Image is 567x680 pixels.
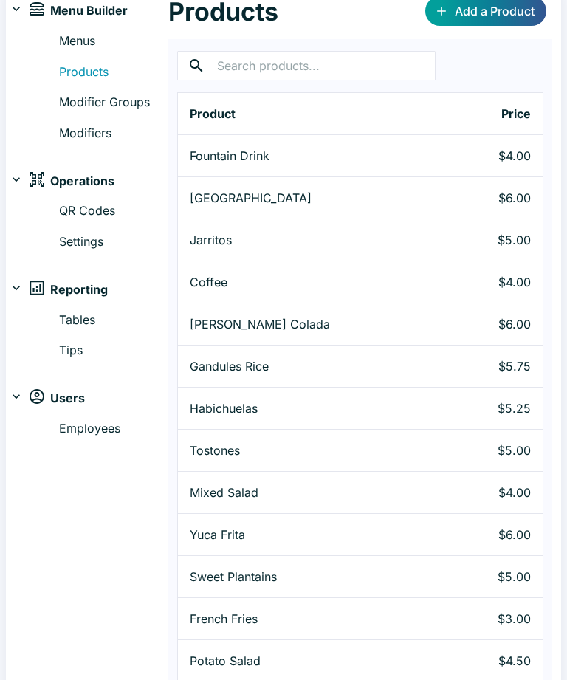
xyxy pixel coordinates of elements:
p: Jarritos [190,231,428,249]
p: $4.50 [452,652,531,670]
a: QR Codes [59,202,168,221]
p: Yuca Frita [190,526,428,543]
p: $4.00 [452,273,531,291]
img: users [30,389,44,404]
a: Modifier Groups [59,93,168,112]
span: Operations [50,172,114,191]
p: Coffee [190,273,428,291]
div: usersUsers [6,384,168,413]
a: Tips [59,341,168,360]
a: Tables [59,311,168,330]
a: Modifiers [59,124,168,143]
p: Sweet Plantains [190,568,428,585]
p: [PERSON_NAME] Colada [190,315,428,333]
p: Price [452,105,531,123]
div: reportsReporting [6,275,168,305]
p: [GEOGRAPHIC_DATA] [190,189,428,207]
p: $3.00 [452,610,531,628]
img: operations [30,172,44,187]
span: Users [50,389,85,408]
p: Fountain Drink [190,147,428,165]
p: $6.00 [452,315,531,333]
a: Settings [59,233,168,252]
a: Employees [59,419,168,439]
img: reports [30,281,44,295]
p: $6.00 [452,526,531,543]
p: $5.00 [452,442,531,459]
p: $5.00 [452,231,531,249]
p: French Fries [190,610,428,628]
span: Reporting [50,281,108,300]
p: Gandules Rice [190,357,428,375]
p: $5.75 [452,357,531,375]
span: Menu Builder [50,1,128,21]
p: Product [190,105,428,123]
p: $4.00 [452,484,531,501]
p: Tostones [190,442,428,459]
input: Search products... [217,51,436,80]
a: Menus [59,32,168,51]
p: $5.00 [452,568,531,585]
p: Mixed Salad [190,484,428,501]
div: operationsOperations [6,166,168,196]
p: Habichuelas [190,399,428,417]
p: Potato Salad [190,652,428,670]
img: menu [30,2,44,16]
p: $6.00 [452,189,531,207]
p: $4.00 [452,147,531,165]
a: Products [59,63,168,82]
p: $5.25 [452,399,531,417]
